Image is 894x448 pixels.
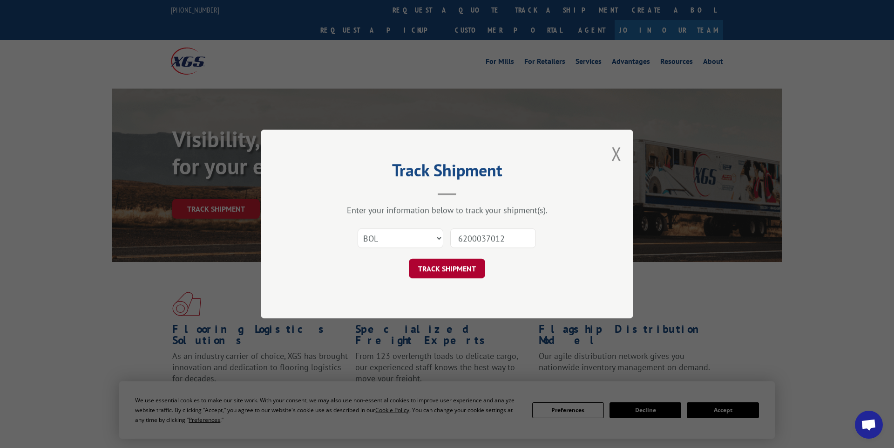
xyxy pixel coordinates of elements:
button: TRACK SHIPMENT [409,259,485,278]
h2: Track Shipment [307,164,587,181]
div: Open chat [855,411,883,439]
input: Number(s) [450,228,536,248]
button: Close modal [611,141,622,166]
div: Enter your information below to track your shipment(s). [307,205,587,215]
